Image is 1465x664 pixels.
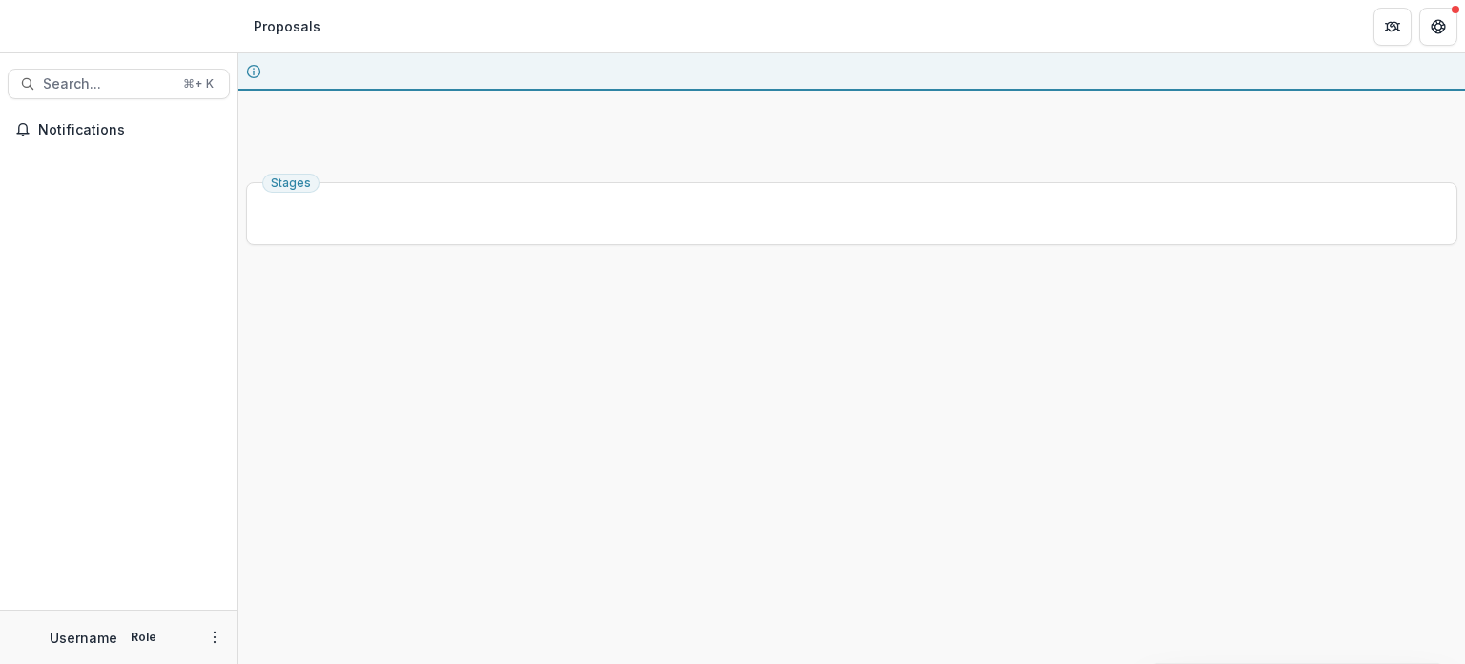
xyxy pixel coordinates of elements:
p: Role [125,629,162,646]
div: ⌘ + K [179,73,217,94]
button: More [203,626,226,649]
button: Notifications [8,114,230,145]
span: Search... [43,76,172,93]
span: Notifications [38,122,222,138]
button: Search... [8,69,230,99]
button: Get Help [1419,8,1457,46]
nav: breadcrumb [246,12,328,40]
p: Username [50,628,117,648]
div: Proposals [254,16,320,36]
button: Partners [1373,8,1412,46]
span: Stages [271,176,311,190]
